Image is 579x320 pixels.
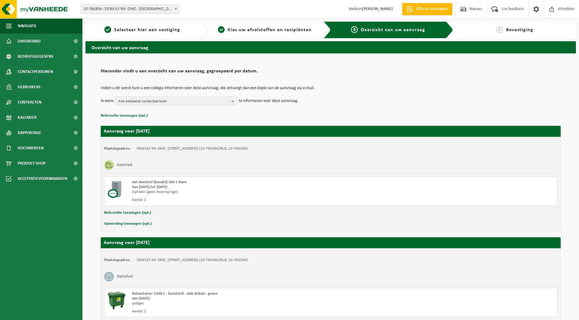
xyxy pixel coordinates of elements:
[132,180,187,184] span: Vat vloeistof (bondel) 200 L klant
[132,301,355,306] div: Ledigen
[132,198,355,202] div: Aantal: 2
[18,110,37,125] span: Kalender
[218,26,225,33] span: 2
[18,125,41,140] span: Rapportage
[361,27,425,32] span: Overzicht van uw aanvraag
[132,296,150,300] strong: Van [DATE]
[132,185,167,189] strong: Van [DATE] tot [DATE]
[18,79,41,95] span: Gebruikers
[107,291,126,310] img: WB-1100-HPE-GN-01.png
[137,146,248,151] td: DEWULF NV- DMC, [STREET_ADDRESS] (10-766304/BUS, 10-766304)
[414,6,449,12] span: Offerte aanvragen
[104,209,151,217] button: Referentie toevoegen (opt.)
[18,34,41,49] span: Dashboard
[18,49,53,64] span: Bedrijfsgegevens
[107,180,126,198] img: LP-LD-00200-CU.png
[101,86,561,90] p: Indien u dit wenst kunt u een collega informeren over deze aanvraag, die ontvangt dan een kopie v...
[104,240,150,245] strong: Aanvraag voor [DATE]
[81,5,179,13] span: 10-766304 - DEWULF NV- DMC - RUMBEKE
[132,309,355,314] div: Aantal: 2
[114,27,180,32] span: Selecteer hier een vestiging
[117,272,133,282] h3: Restafval
[104,147,131,151] strong: Plaatsingsadres:
[132,190,355,195] div: Ophalen (geen levering lege)
[104,220,152,228] button: Opmerking toevoegen (opt.)
[18,156,45,171] span: Product Shop
[115,96,237,106] button: Kies bestaand contactpersoon
[496,26,503,33] span: 4
[85,41,576,53] h2: Overzicht van uw aanvraag
[104,26,111,33] span: 1
[118,97,229,106] span: Kies bestaand contactpersoon
[137,258,248,263] td: DEWULF NV- DMC, [STREET_ADDRESS] (10-766304/BUS, 10-766304)
[104,258,131,262] strong: Plaatsingsadres:
[132,292,218,296] span: Rolcontainer 1100 L - kunststof - vlak deksel - groen
[117,160,132,170] h3: Koelmelk
[101,112,148,120] button: Referentie toevoegen (opt.)
[89,26,196,34] a: 1Selecteer hier een vestiging
[18,95,42,110] span: Contracten
[81,5,179,14] span: 10-766304 - DEWULF NV- DMC - RUMBEKE
[104,129,150,134] strong: Aanvraag voor [DATE]
[18,171,67,186] span: Acceptatievoorwaarden
[239,96,299,106] p: te informeren over deze aanvraag.
[211,26,319,34] a: 2Kies uw afvalstoffen en recipiënten
[18,64,53,79] span: Contactpersonen
[18,18,37,34] span: Navigatie
[506,27,533,32] span: Bevestiging
[228,27,312,32] span: Kies uw afvalstoffen en recipiënten
[101,69,561,77] h2: Hieronder vindt u een overzicht van uw aanvraag, gegroepeerd per datum.
[18,140,44,156] span: Documenten
[351,26,358,33] span: 3
[402,3,452,15] a: Offerte aanvragen
[101,96,114,106] p: Ik wens
[362,7,393,11] strong: [PERSON_NAME]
